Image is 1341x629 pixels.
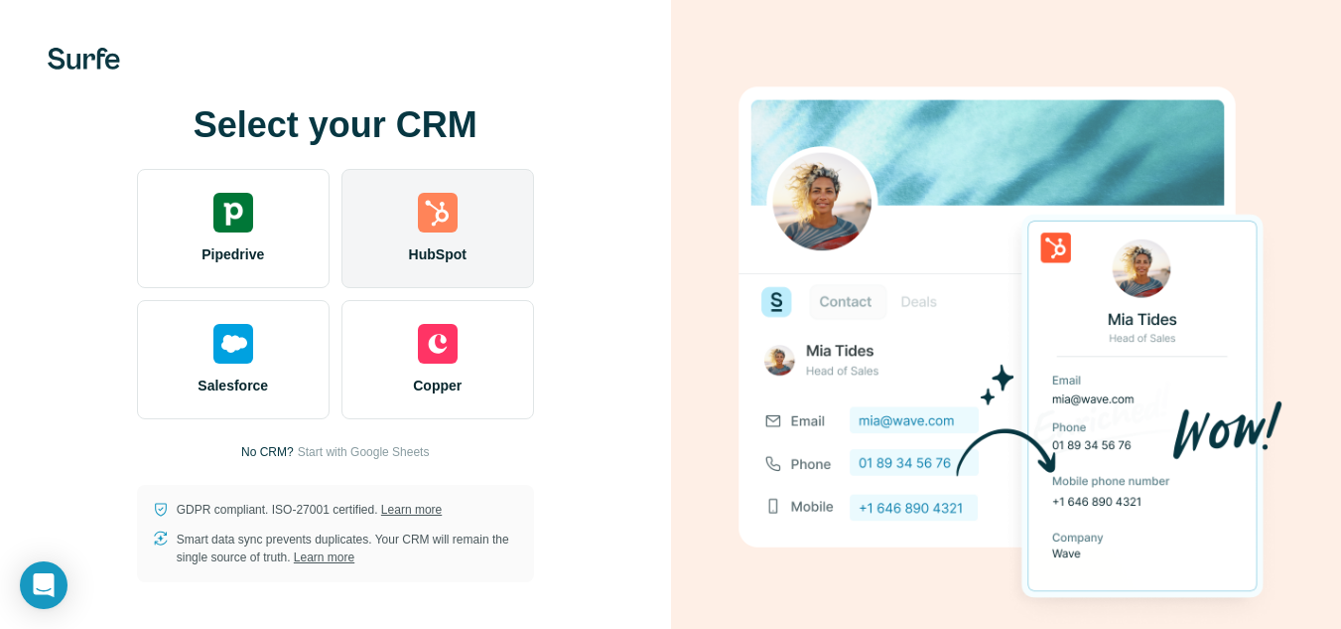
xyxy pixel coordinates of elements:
div: Open Intercom Messenger [20,561,67,609]
img: pipedrive's logo [213,193,253,233]
span: Copper [413,376,462,395]
img: salesforce's logo [213,324,253,364]
p: No CRM? [241,443,294,461]
img: copper's logo [418,324,458,364]
span: HubSpot [409,244,467,264]
button: Start with Google Sheets [298,443,430,461]
a: Learn more [294,550,354,564]
img: Surfe's logo [48,48,120,70]
span: Salesforce [198,376,268,395]
img: hubspot's logo [418,193,458,233]
p: Smart data sync prevents duplicates. Your CRM will remain the single source of truth. [177,531,518,566]
span: Pipedrive [201,244,264,264]
h1: Select your CRM [137,105,534,145]
p: GDPR compliant. ISO-27001 certified. [177,501,442,519]
a: Learn more [381,503,442,517]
